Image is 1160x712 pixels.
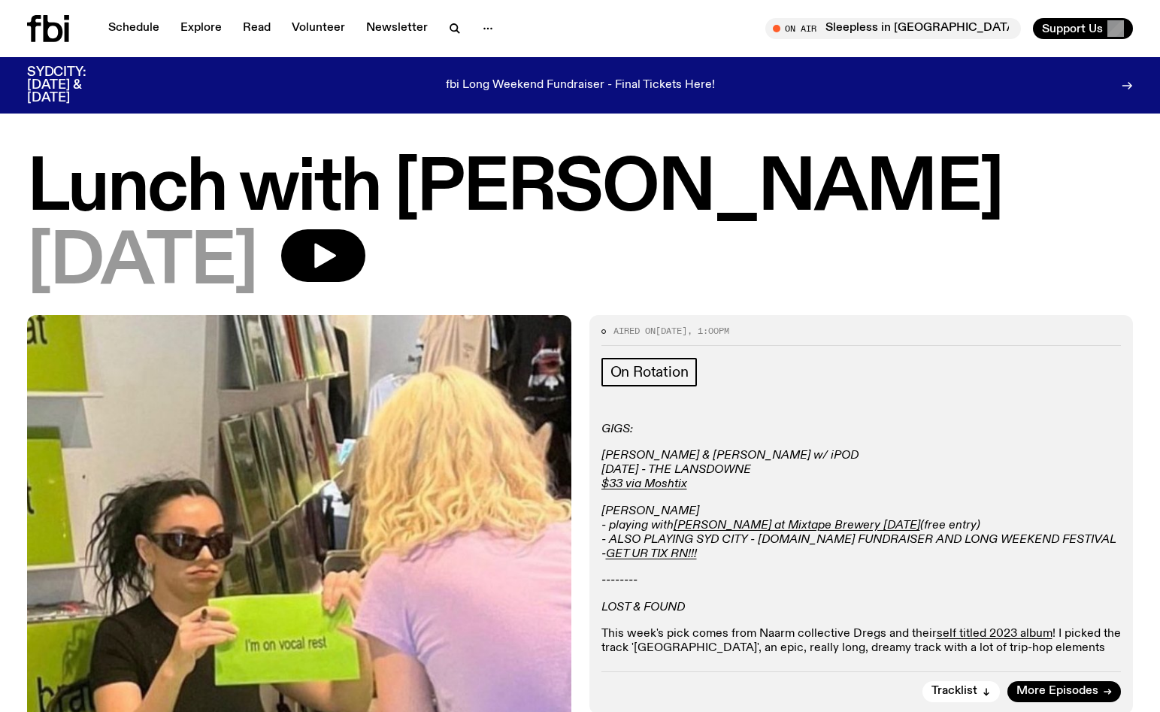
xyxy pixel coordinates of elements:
[1033,18,1133,39] button: Support Us
[920,520,980,532] em: (free entry)
[1042,22,1103,35] span: Support Us
[937,628,1052,640] a: self titled 2023 album
[606,548,697,560] a: GET UR TIX RN!!!
[601,627,1122,656] p: This week's pick comes from Naarm collective Dregs and their ! I picked the track '[GEOGRAPHIC_DA...
[922,681,1000,702] button: Tracklist
[601,358,698,386] a: On Rotation
[357,18,437,39] a: Newsletter
[601,534,1116,560] em: - ALSO PLAYING SYD CITY - [DOMAIN_NAME] FUNDRAISER AND LONG WEEKEND FESTIVAL -
[765,18,1021,39] button: On AirSleepless in [GEOGRAPHIC_DATA]
[656,325,687,337] span: [DATE]
[931,686,977,697] span: Tracklist
[234,18,280,39] a: Read
[601,601,685,614] em: LOST & FOUND
[446,79,715,92] p: fbi Long Weekend Fundraiser - Final Tickets Here!
[601,520,674,532] em: - playing with
[601,423,633,435] em: GIGS:
[601,505,699,517] em: [PERSON_NAME]
[687,325,729,337] span: , 1:00pm
[1007,681,1121,702] a: More Episodes
[283,18,354,39] a: Volunteer
[601,574,638,586] em: --------
[613,325,656,337] span: Aired on
[610,364,689,380] span: On Rotation
[27,229,257,297] span: [DATE]
[27,156,1133,223] h1: Lunch with [PERSON_NAME]
[171,18,231,39] a: Explore
[601,450,859,462] em: [PERSON_NAME] & [PERSON_NAME] w/ iPOD
[601,478,687,490] a: $33 via Moshtix
[674,520,920,532] a: [PERSON_NAME] at Mixtape Brewery [DATE]
[1016,686,1098,697] span: More Episodes
[601,464,751,476] em: [DATE] - THE LANSDOWNE
[99,18,168,39] a: Schedule
[27,66,123,105] h3: SYDCITY: [DATE] & [DATE]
